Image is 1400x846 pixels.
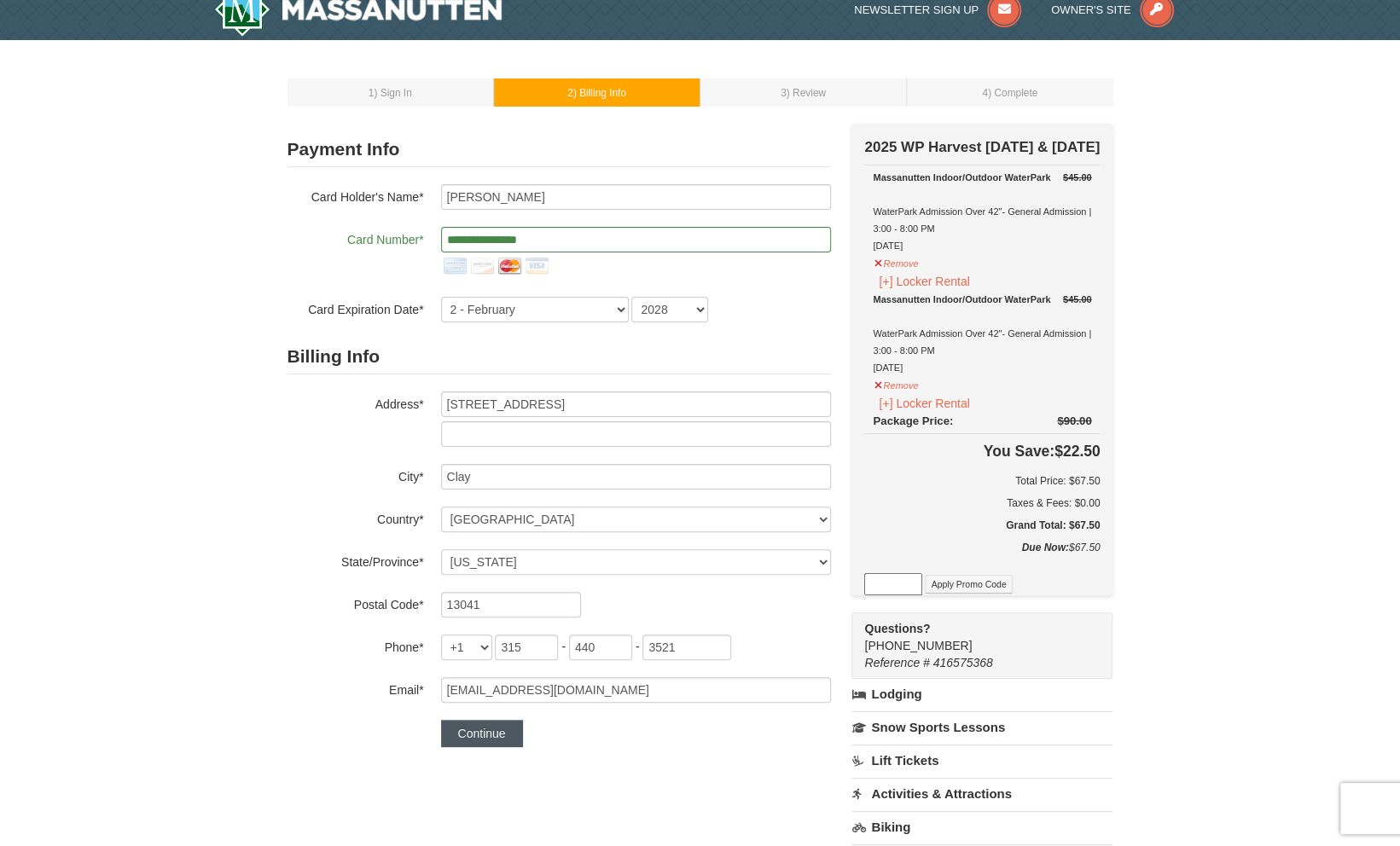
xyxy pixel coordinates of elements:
[873,291,1091,376] div: WaterPark Admission Over 42"- General Admission | 3:00 - 8:00 PM [DATE]
[873,272,975,291] button: [+] Locker Rental
[864,472,1100,490] h6: Total Price: $67.50
[1063,172,1092,183] del: $45.00
[288,339,831,374] h2: Billing Info
[288,549,424,571] label: State/Province*
[374,87,411,99] span: ) Sign In
[369,87,412,99] small: 1
[1063,294,1092,304] del: $45.00
[573,87,626,99] span: ) Billing Info
[496,252,523,280] img: mastercard.png
[864,517,1100,534] h5: Grand Total: $67.50
[441,391,831,417] input: Billing Info
[288,634,424,656] label: Phone*
[873,251,919,272] button: Remove
[864,139,1100,155] strong: 2025 WP Harvest [DATE] & [DATE]
[567,87,626,99] small: 2
[1051,3,1131,16] span: Owner's Site
[873,291,1091,308] div: Massanutten Indoor/Outdoor WaterPark
[288,184,424,206] label: Card Holder's Name*
[441,720,523,747] button: Continue
[441,252,468,280] img: amex.png
[288,227,424,248] label: Card Number*
[864,656,929,669] span: Reference #
[925,575,1012,594] button: Apply Promo Code
[873,169,1091,254] div: WaterPark Admission Over 42"- General Admission | 3:00 - 8:00 PM [DATE]
[468,252,496,280] img: discover.png
[873,414,953,427] span: Package Price:
[787,87,826,99] span: ) Review
[561,640,566,653] span: -
[851,778,1112,809] a: Activities & Attractions
[441,592,581,617] input: Postal Code
[864,495,1100,512] div: Taxes & Fees: $0.00
[854,3,979,16] span: Newsletter Sign Up
[873,394,975,413] button: [+] Locker Rental
[864,443,1100,460] h4: $22.50
[933,656,993,669] span: 416575368
[851,745,1112,776] a: Lift Tickets
[982,87,1037,99] small: 4
[523,252,550,280] img: visa.png
[1051,3,1174,16] a: Owner's Site
[288,464,424,485] label: City*
[1057,414,1091,427] del: $90.00
[642,634,731,660] input: xxxx
[288,132,831,167] h2: Payment Info
[1021,542,1068,553] strong: Due Now:
[873,373,919,394] button: Remove
[854,3,1021,16] a: Newsletter Sign Up
[288,677,424,698] label: Email*
[851,811,1112,843] a: Biking
[288,592,424,613] label: Postal Code*
[988,87,1037,99] span: ) Complete
[864,622,930,635] strong: Questions?
[864,539,1100,573] div: $67.50
[873,169,1091,186] div: Massanutten Indoor/Outdoor WaterPark
[288,507,424,528] label: Country*
[851,711,1112,743] a: Snow Sports Lessons
[441,464,831,490] input: City
[495,634,558,660] input: xxx
[288,391,424,413] label: Address*
[636,640,640,653] span: -
[569,634,632,660] input: xxx
[984,443,1054,460] span: You Save:
[288,297,424,318] label: Card Expiration Date*
[441,184,831,210] input: Card Holder Name
[851,679,1112,710] a: Lodging
[441,677,831,703] input: Email
[781,87,826,99] small: 3
[864,620,1082,652] span: [PHONE_NUMBER]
